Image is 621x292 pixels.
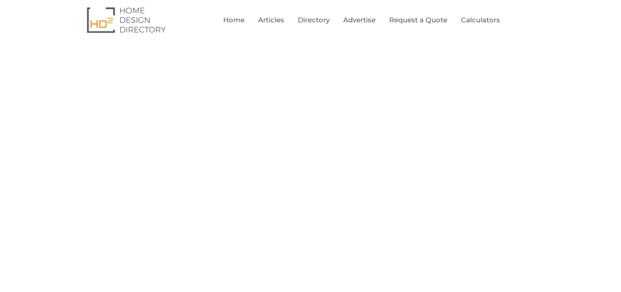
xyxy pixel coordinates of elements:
[258,10,284,31] a: Articles
[203,10,540,31] nav: Menu
[389,10,447,31] a: Request a Quote
[298,10,330,31] a: Directory
[343,10,376,31] a: Advertise
[223,10,245,31] a: Home
[461,10,500,31] a: Calculators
